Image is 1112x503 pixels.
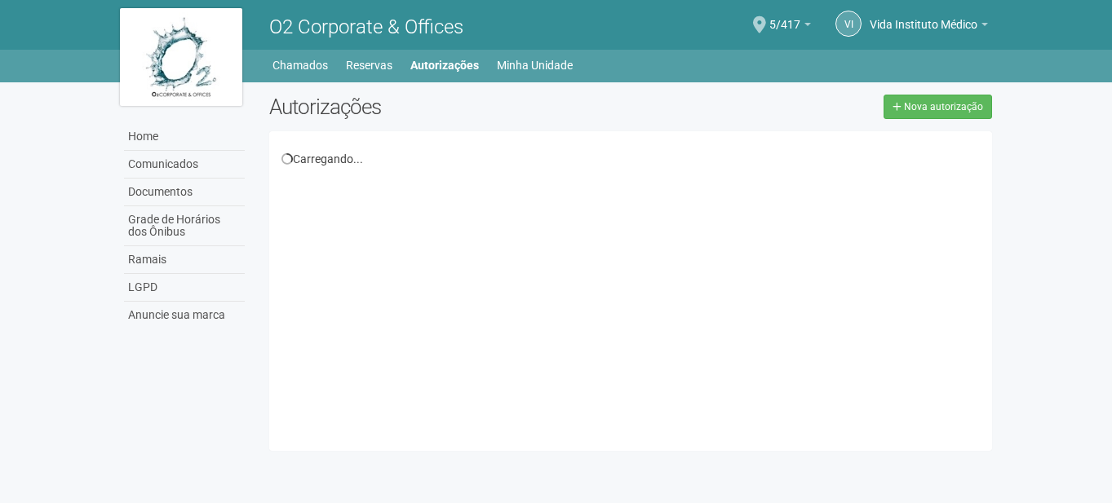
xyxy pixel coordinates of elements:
[272,54,328,77] a: Chamados
[124,302,245,329] a: Anuncie sua marca
[124,206,245,246] a: Grade de Horários dos Ônibus
[124,123,245,151] a: Home
[835,11,862,37] a: VI
[884,95,992,119] a: Nova autorização
[904,101,983,113] span: Nova autorização
[269,15,463,38] span: O2 Corporate & Offices
[769,20,811,33] a: 5/417
[124,179,245,206] a: Documentos
[281,152,981,166] div: Carregando...
[769,2,800,31] span: 5/417
[870,2,977,31] span: Vida Instituto Médico
[410,54,479,77] a: Autorizações
[124,274,245,302] a: LGPD
[124,151,245,179] a: Comunicados
[120,8,242,106] img: logo.jpg
[346,54,392,77] a: Reservas
[124,246,245,274] a: Ramais
[870,20,988,33] a: Vida Instituto Médico
[269,95,618,119] h2: Autorizações
[497,54,573,77] a: Minha Unidade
